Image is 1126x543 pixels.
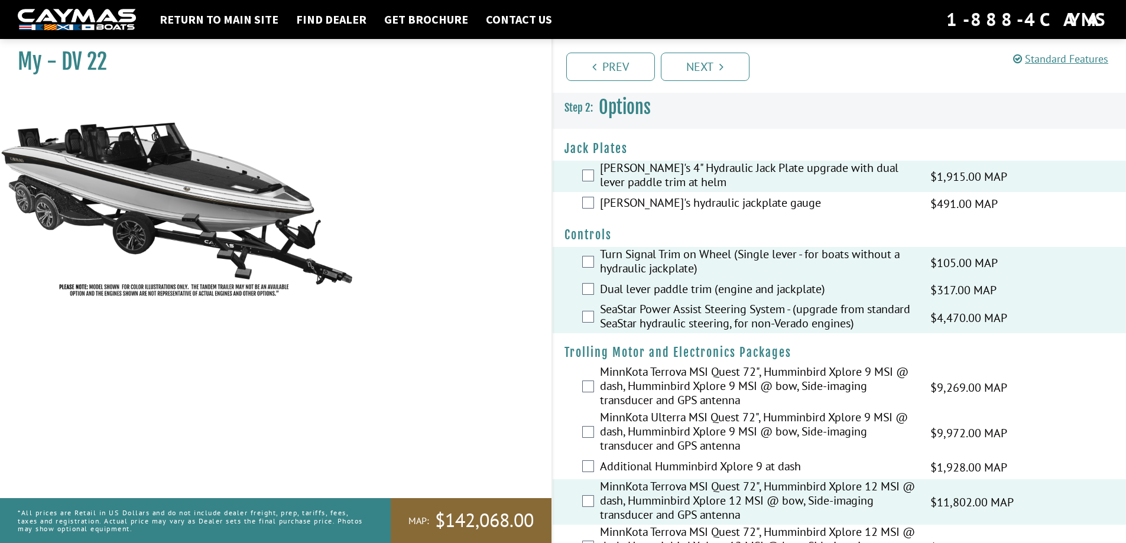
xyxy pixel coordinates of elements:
[661,53,749,81] a: Next
[600,282,916,299] label: Dual lever paddle trim (engine and jackplate)
[600,479,916,525] label: MinnKota Terrova MSI Quest 72", Humminbird Xplore 12 MSI @ dash, Humminbird Xplore 12 MSI @ bow, ...
[435,508,534,533] span: $142,068.00
[408,515,429,527] span: MAP:
[154,12,284,27] a: Return to main site
[946,6,1108,32] div: 1-888-4CAYMAS
[378,12,474,27] a: Get Brochure
[564,141,1115,156] h4: Jack Plates
[566,53,655,81] a: Prev
[18,9,136,31] img: white-logo-c9c8dbefe5ff5ceceb0f0178aa75bf4bb51f6bca0971e226c86eb53dfe498488.png
[930,309,1007,327] span: $4,470.00 MAP
[930,459,1007,476] span: $1,928.00 MAP
[600,459,916,476] label: Additional Humminbird Xplore 9 at dash
[930,254,998,272] span: $105.00 MAP
[290,12,372,27] a: Find Dealer
[564,345,1115,360] h4: Trolling Motor and Electronics Packages
[18,48,522,75] h1: My - DV 22
[930,493,1014,511] span: $11,802.00 MAP
[930,168,1007,186] span: $1,915.00 MAP
[564,227,1115,242] h4: Controls
[600,196,916,213] label: [PERSON_NAME]'s hydraulic jackplate gauge
[600,247,916,278] label: Turn Signal Trim on Wheel (Single lever - for boats without a hydraulic jackplate)
[18,503,364,538] p: *All prices are Retail in US Dollars and do not include dealer freight, prep, tariffs, fees, taxe...
[930,281,997,299] span: $317.00 MAP
[1013,52,1108,66] a: Standard Features
[600,365,916,410] label: MinnKota Terrova MSI Quest 72", Humminbird Xplore 9 MSI @ dash, Humminbird Xplore 9 MSI @ bow, Si...
[600,161,916,192] label: [PERSON_NAME]'s 4" Hydraulic Jack Plate upgrade with dual lever paddle trim at helm
[600,410,916,456] label: MinnKota Ulterra MSI Quest 72", Humminbird Xplore 9 MSI @ dash, Humminbird Xplore 9 MSI @ bow, Si...
[930,424,1007,442] span: $9,972.00 MAP
[480,12,558,27] a: Contact Us
[391,498,551,543] a: MAP:$142,068.00
[930,379,1007,396] span: $9,269.00 MAP
[930,195,998,213] span: $491.00 MAP
[600,302,916,333] label: SeaStar Power Assist Steering System - (upgrade from standard SeaStar hydraulic steering, for non...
